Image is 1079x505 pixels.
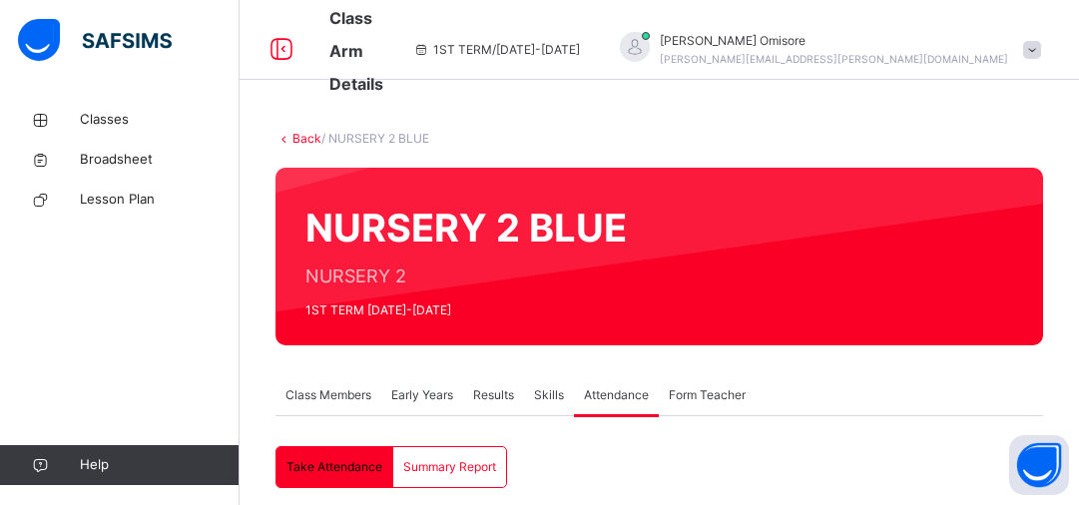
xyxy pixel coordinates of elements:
[660,53,1008,65] span: [PERSON_NAME][EMAIL_ADDRESS][PERSON_NAME][DOMAIN_NAME]
[286,458,382,476] span: Take Attendance
[80,110,240,130] span: Classes
[413,41,580,59] span: session/term information
[669,386,746,404] span: Form Teacher
[18,19,172,61] img: safsims
[473,386,514,404] span: Results
[329,8,383,94] span: Class Arm Details
[305,301,627,319] span: 1ST TERM [DATE]-[DATE]
[321,131,429,146] span: / NURSERY 2 BLUE
[285,386,371,404] span: Class Members
[80,455,239,475] span: Help
[600,32,1051,68] div: ElizabethOmisore
[403,458,496,476] span: Summary Report
[584,386,649,404] span: Attendance
[534,386,564,404] span: Skills
[292,131,321,146] a: Back
[391,386,453,404] span: Early Years
[80,190,240,210] span: Lesson Plan
[660,32,1008,50] span: [PERSON_NAME] Omisore
[1009,435,1069,495] button: Open asap
[80,150,240,170] span: Broadsheet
